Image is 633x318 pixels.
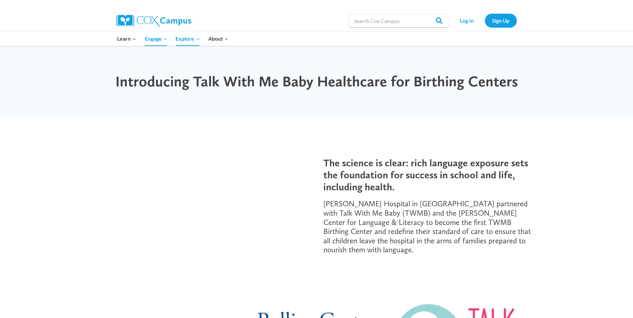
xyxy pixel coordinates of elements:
[116,15,191,27] img: Cox Campus
[117,34,136,43] span: Learn
[349,14,449,27] input: Search Cox Campus
[145,34,167,43] span: Engage
[323,157,528,193] span: The science is clear: rich language exposure sets the foundation for success in school and life, ...
[208,34,228,43] span: About
[452,14,482,27] a: Log In
[115,73,519,90] h1: Introducing Talk With Me Baby Healthcare for Birthing Centers
[452,14,517,27] nav: Secondary Navigation
[323,199,531,254] span: [PERSON_NAME] Hospital in [GEOGRAPHIC_DATA] partnered with Talk With Me Baby (TWMB) and the [PERS...
[485,14,517,27] a: Sign Up
[176,34,200,43] span: Explore
[100,143,310,261] iframe: TWMB @ Birthing Centers Trailer
[113,32,233,46] nav: Primary Navigation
